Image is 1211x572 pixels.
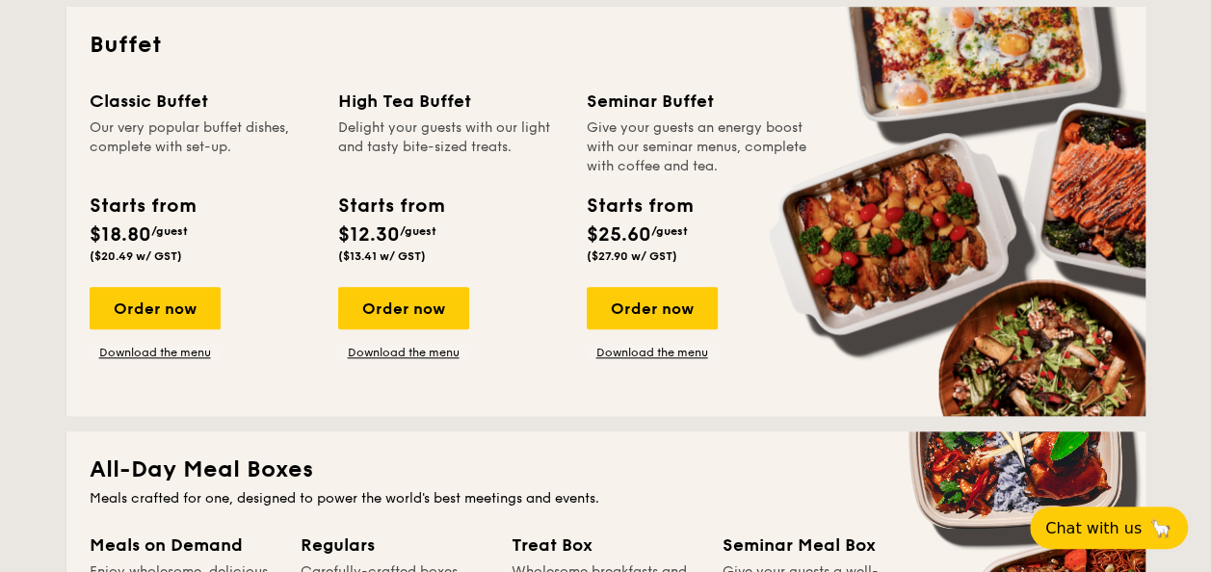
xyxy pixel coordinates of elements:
[90,455,1122,485] h2: All-Day Meal Boxes
[723,532,910,559] div: Seminar Meal Box
[90,223,151,247] span: $18.80
[587,223,651,247] span: $25.60
[587,287,718,329] div: Order now
[90,118,315,176] div: Our very popular buffet dishes, complete with set-up.
[90,249,182,263] span: ($20.49 w/ GST)
[301,532,488,559] div: Regulars
[90,345,221,360] a: Download the menu
[90,192,195,221] div: Starts from
[338,88,564,115] div: High Tea Buffet
[90,287,221,329] div: Order now
[338,192,443,221] div: Starts from
[338,345,469,360] a: Download the menu
[338,223,400,247] span: $12.30
[587,118,812,176] div: Give your guests an energy boost with our seminar menus, complete with coffee and tea.
[587,345,718,360] a: Download the menu
[1045,519,1142,537] span: Chat with us
[90,532,277,559] div: Meals on Demand
[1149,517,1172,539] span: 🦙
[512,532,699,559] div: Treat Box
[90,30,1122,61] h2: Buffet
[90,88,315,115] div: Classic Buffet
[338,249,426,263] span: ($13.41 w/ GST)
[587,249,677,263] span: ($27.90 w/ GST)
[651,224,688,238] span: /guest
[587,88,812,115] div: Seminar Buffet
[338,118,564,176] div: Delight your guests with our light and tasty bite-sized treats.
[587,192,692,221] div: Starts from
[400,224,436,238] span: /guest
[1030,507,1188,549] button: Chat with us🦙
[90,489,1122,508] div: Meals crafted for one, designed to power the world's best meetings and events.
[338,287,469,329] div: Order now
[151,224,188,238] span: /guest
